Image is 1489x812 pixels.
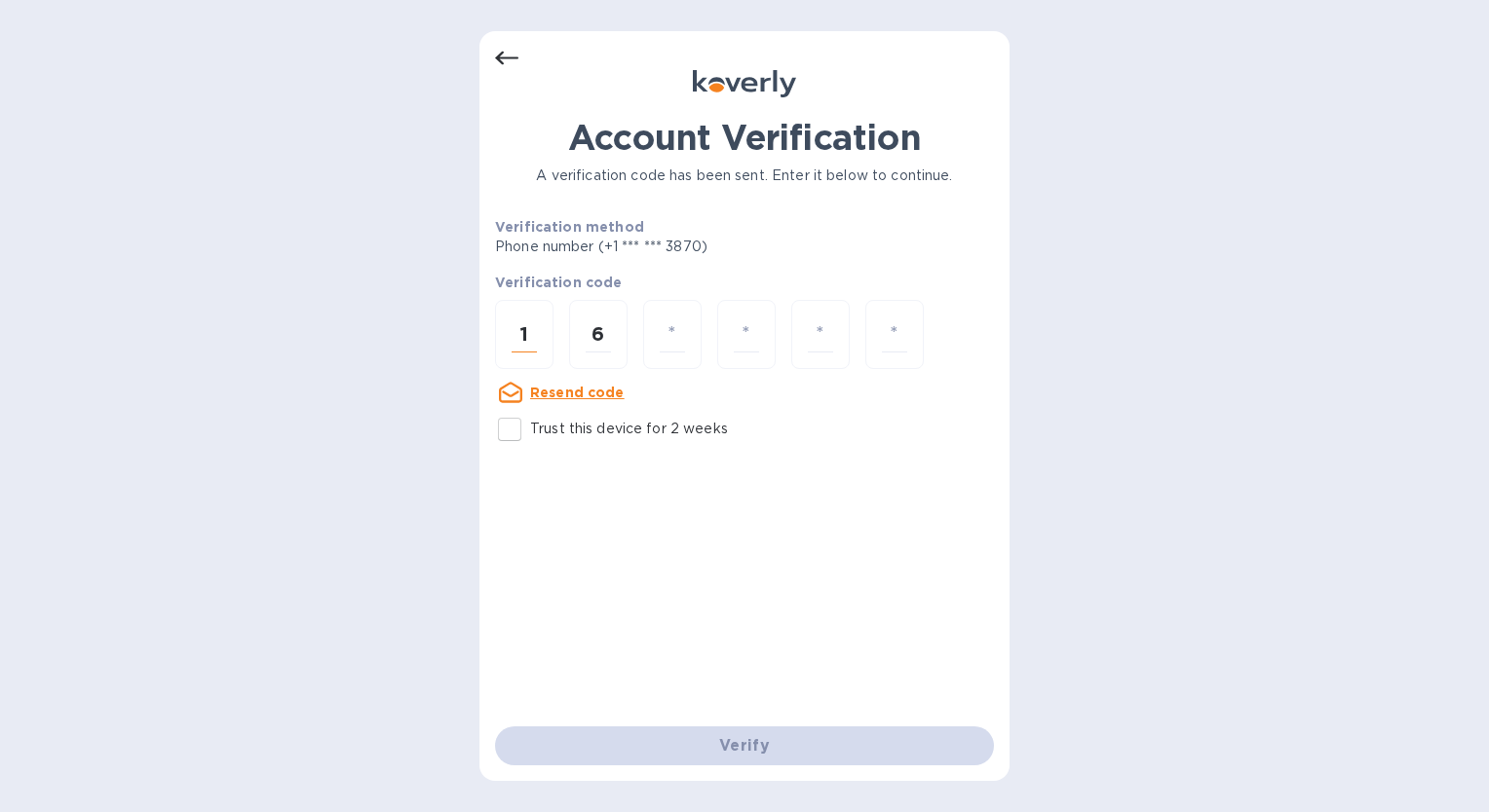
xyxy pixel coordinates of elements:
[530,385,625,400] u: Resend code
[495,273,994,292] p: Verification code
[530,419,728,439] p: Trust this device for 2 weeks
[495,166,994,186] p: A verification code has been sent. Enter it below to continue.
[495,117,994,158] h1: Account Verification
[495,237,857,257] p: Phone number (+1 *** *** 3870)
[495,219,644,235] b: Verification method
